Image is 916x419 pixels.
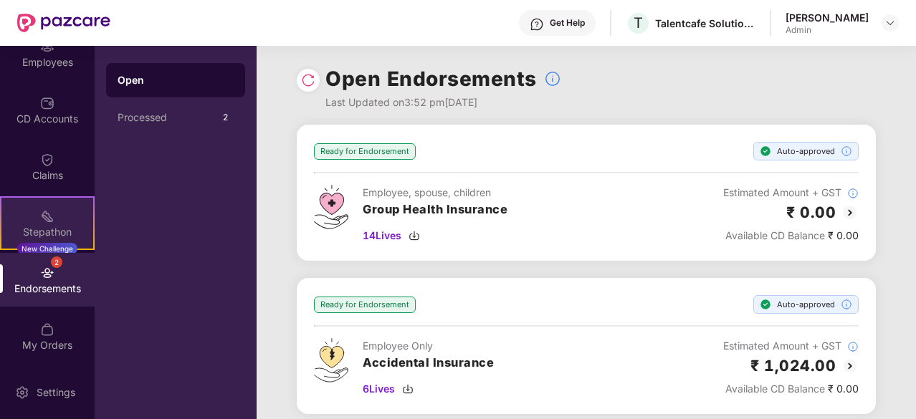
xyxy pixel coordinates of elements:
[786,201,836,224] h2: ₹ 0.00
[725,229,825,241] span: Available CD Balance
[314,185,348,229] img: svg+xml;base64,PHN2ZyB4bWxucz0iaHR0cDovL3d3dy53My5vcmcvMjAwMC9zdmciIHdpZHRoPSI0Ny43MTQiIGhlaWdodD...
[118,73,234,87] div: Open
[15,385,29,400] img: svg+xml;base64,PHN2ZyBpZD0iU2V0dGluZy0yMHgyMCIgeG1sbnM9Imh0dHA6Ly93d3cudzMub3JnLzIwMDAvc3ZnIiB3aW...
[753,295,859,314] div: Auto-approved
[550,17,585,29] div: Get Help
[725,382,825,395] span: Available CD Balance
[40,322,54,337] img: svg+xml;base64,PHN2ZyBpZD0iTXlfT3JkZXJzIiBkYXRhLW5hbWU9Ik15IE9yZGVycyIgeG1sbnM9Imh0dHA6Ly93d3cudz...
[325,95,561,110] div: Last Updated on 3:52 pm[DATE]
[402,383,414,395] img: svg+xml;base64,PHN2ZyBpZD0iRG93bmxvYWQtMzJ4MzIiIHhtbG5zPSJodHRwOi8vd3d3LnczLm9yZy8yMDAwL3N2ZyIgd2...
[544,70,561,87] img: svg+xml;base64,PHN2ZyBpZD0iSW5mb18tXzMyeDMyIiBkYXRhLW5hbWU9IkluZm8gLSAzMngzMiIgeG1sbnM9Imh0dHA6Ly...
[40,39,54,54] img: svg+xml;base64,PHN2ZyBpZD0iRW1wbG95ZWVzIiB4bWxucz0iaHR0cDovL3d3dy53My5vcmcvMjAwMC9zdmciIHdpZHRoPS...
[40,266,54,280] img: svg+xml;base64,PHN2ZyBpZD0iRW5kb3JzZW1lbnRzIiB4bWxucz0iaHR0cDovL3d3dy53My5vcmcvMjAwMC9zdmciIHdpZH...
[216,109,234,126] div: 2
[363,381,395,397] span: 6 Lives
[32,385,80,400] div: Settings
[1,225,93,239] div: Stepathon
[40,96,54,110] img: svg+xml;base64,PHN2ZyBpZD0iQ0RfQWNjb3VudHMiIGRhdGEtbmFtZT0iQ0QgQWNjb3VudHMiIHhtbG5zPSJodHRwOi8vd3...
[363,228,401,244] span: 14 Lives
[847,341,859,352] img: svg+xml;base64,PHN2ZyBpZD0iSW5mb18tXzMyeDMyIiBkYXRhLW5hbWU9IkluZm8gLSAzMngzMiIgeG1sbnM9Imh0dHA6Ly...
[40,209,54,223] img: svg+xml;base64,PHN2ZyB4bWxucz0iaHR0cDovL3d3dy53My5vcmcvMjAwMC9zdmciIHdpZHRoPSIyMSIgaGVpZ2h0PSIyMC...
[51,256,62,268] div: 2
[723,185,859,201] div: Estimated Amount + GST
[17,14,110,32] img: New Pazcare Logo
[750,354,836,377] h2: ₹ 1,024.00
[409,230,420,241] img: svg+xml;base64,PHN2ZyBpZD0iRG93bmxvYWQtMzJ4MzIiIHhtbG5zPSJodHRwOi8vd3d3LnczLm9yZy8yMDAwL3N2ZyIgd2...
[363,338,494,354] div: Employee Only
[118,112,216,123] div: Processed
[841,299,852,310] img: svg+xml;base64,PHN2ZyBpZD0iSW5mb18tXzMyeDMyIiBkYXRhLW5hbWU9IkluZm8gLSAzMngzMiIgeG1sbnM9Imh0dHA6Ly...
[314,338,348,382] img: svg+xml;base64,PHN2ZyB4bWxucz0iaHR0cDovL3d3dy53My5vcmcvMjAwMC9zdmciIHdpZHRoPSI0OS4zMjEiIGhlaWdodD...
[530,17,544,32] img: svg+xml;base64,PHN2ZyBpZD0iSGVscC0zMngzMiIgeG1sbnM9Imh0dHA6Ly93d3cudzMub3JnLzIwMDAvc3ZnIiB3aWR0aD...
[17,243,77,254] div: New Challenge
[314,297,416,313] div: Ready for Endorsement
[723,381,859,397] div: ₹ 0.00
[847,188,859,199] img: svg+xml;base64,PHN2ZyBpZD0iSW5mb18tXzMyeDMyIiBkYXRhLW5hbWU9IkluZm8gLSAzMngzMiIgeG1sbnM9Imh0dHA6Ly...
[753,142,859,160] div: Auto-approved
[760,145,771,157] img: svg+xml;base64,PHN2ZyBpZD0iU3RlcC1Eb25lLTE2eDE2IiB4bWxucz0iaHR0cDovL3d3dy53My5vcmcvMjAwMC9zdmciIH...
[841,357,859,375] img: svg+xml;base64,PHN2ZyBpZD0iQmFjay0yMHgyMCIgeG1sbnM9Imh0dHA6Ly93d3cudzMub3JnLzIwMDAvc3ZnIiB3aWR0aD...
[786,24,869,36] div: Admin
[884,17,896,29] img: svg+xml;base64,PHN2ZyBpZD0iRHJvcGRvd24tMzJ4MzIiIHhtbG5zPSJodHRwOi8vd3d3LnczLm9yZy8yMDAwL3N2ZyIgd2...
[363,201,507,219] h3: Group Health Insurance
[301,73,315,87] img: svg+xml;base64,PHN2ZyBpZD0iUmVsb2FkLTMyeDMyIiB4bWxucz0iaHR0cDovL3d3dy53My5vcmcvMjAwMC9zdmciIHdpZH...
[314,143,416,160] div: Ready for Endorsement
[363,354,494,372] h3: Accidental Insurance
[841,204,859,221] img: svg+xml;base64,PHN2ZyBpZD0iQmFjay0yMHgyMCIgeG1sbnM9Imh0dHA6Ly93d3cudzMub3JnLzIwMDAvc3ZnIiB3aWR0aD...
[723,338,859,354] div: Estimated Amount + GST
[841,145,852,157] img: svg+xml;base64,PHN2ZyBpZD0iSW5mb18tXzMyeDMyIiBkYXRhLW5hbWU9IkluZm8gLSAzMngzMiIgeG1sbnM9Imh0dHA6Ly...
[40,153,54,167] img: svg+xml;base64,PHN2ZyBpZD0iQ2xhaW0iIHhtbG5zPSJodHRwOi8vd3d3LnczLm9yZy8yMDAwL3N2ZyIgd2lkdGg9IjIwIi...
[363,185,507,201] div: Employee, spouse, children
[634,14,643,32] span: T
[655,16,755,30] div: Talentcafe Solutions Llp
[760,299,771,310] img: svg+xml;base64,PHN2ZyBpZD0iU3RlcC1Eb25lLTE2eDE2IiB4bWxucz0iaHR0cDovL3d3dy53My5vcmcvMjAwMC9zdmciIH...
[723,228,859,244] div: ₹ 0.00
[786,11,869,24] div: [PERSON_NAME]
[325,63,537,95] h1: Open Endorsements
